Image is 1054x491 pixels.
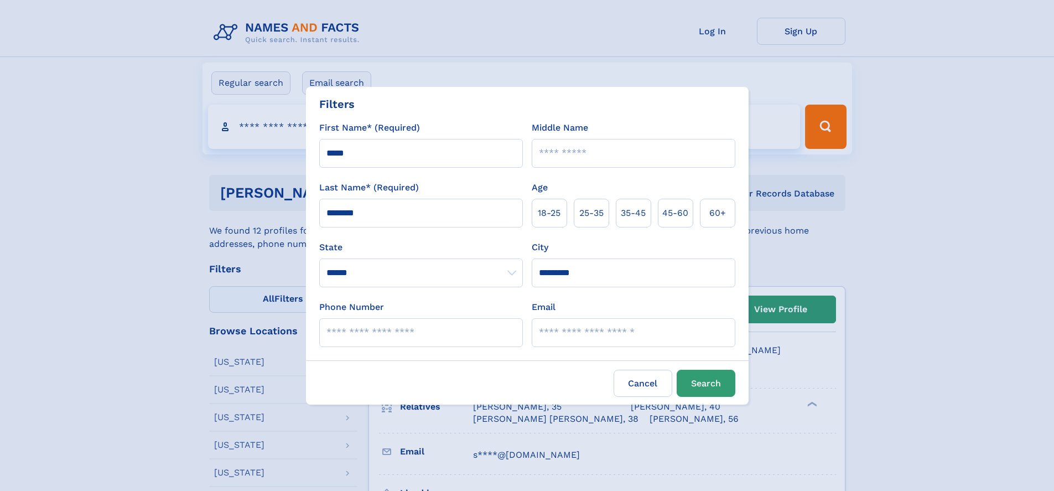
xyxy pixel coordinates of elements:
span: 18‑25 [538,206,560,220]
label: City [532,241,548,254]
span: 25‑35 [579,206,604,220]
label: Age [532,181,548,194]
label: State [319,241,523,254]
label: Cancel [614,370,672,397]
div: Filters [319,96,355,112]
label: Email [532,301,555,314]
span: 60+ [709,206,726,220]
button: Search [677,370,735,397]
label: Last Name* (Required) [319,181,419,194]
span: 45‑60 [662,206,688,220]
label: Middle Name [532,121,588,135]
span: 35‑45 [621,206,646,220]
label: Phone Number [319,301,384,314]
label: First Name* (Required) [319,121,420,135]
